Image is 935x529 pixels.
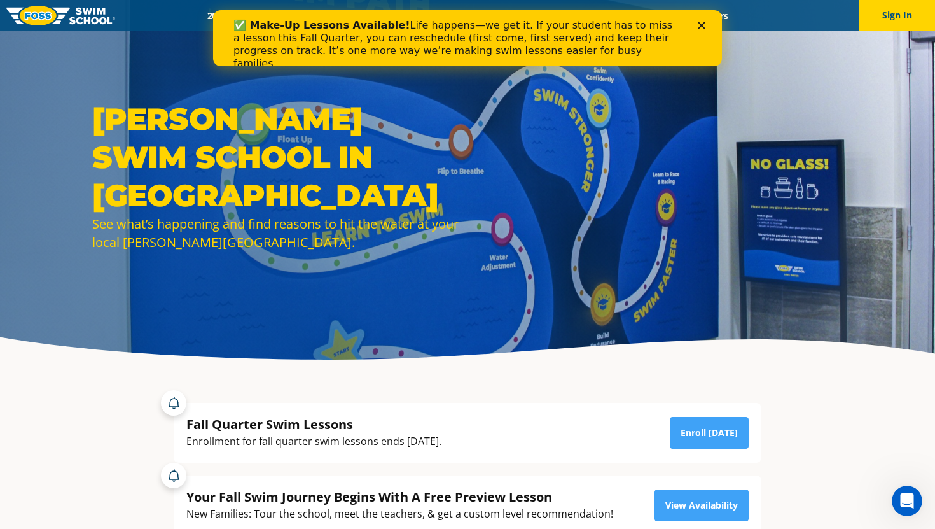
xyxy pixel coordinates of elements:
div: Close [485,11,497,19]
img: FOSS Swim School Logo [6,6,115,25]
a: Swim Path® Program [329,10,440,22]
h1: [PERSON_NAME] Swim School in [GEOGRAPHIC_DATA] [92,100,461,215]
b: ✅ Make-Up Lessons Available! [20,9,197,21]
a: About FOSS [441,10,512,22]
a: Schools [275,10,329,22]
div: New Families: Tour the school, meet the teachers, & get a custom level recommendation! [186,505,613,523]
a: Careers [686,10,739,22]
div: See what’s happening and find reasons to hit the water at your local [PERSON_NAME][GEOGRAPHIC_DATA]. [92,215,461,251]
iframe: Intercom live chat [892,486,922,516]
div: Life happens—we get it. If your student has to miss a lesson this Fall Quarter, you can reschedul... [20,9,468,60]
a: View Availability [654,490,749,521]
a: Swim Like [PERSON_NAME] [511,10,646,22]
iframe: Intercom live chat banner [213,10,722,66]
div: Your Fall Swim Journey Begins With A Free Preview Lesson [186,488,613,505]
a: Enroll [DATE] [670,417,749,449]
div: Enrollment for fall quarter swim lessons ends [DATE]. [186,433,441,450]
div: Fall Quarter Swim Lessons [186,416,441,433]
a: Blog [646,10,686,22]
a: 2025 Calendar [196,10,275,22]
